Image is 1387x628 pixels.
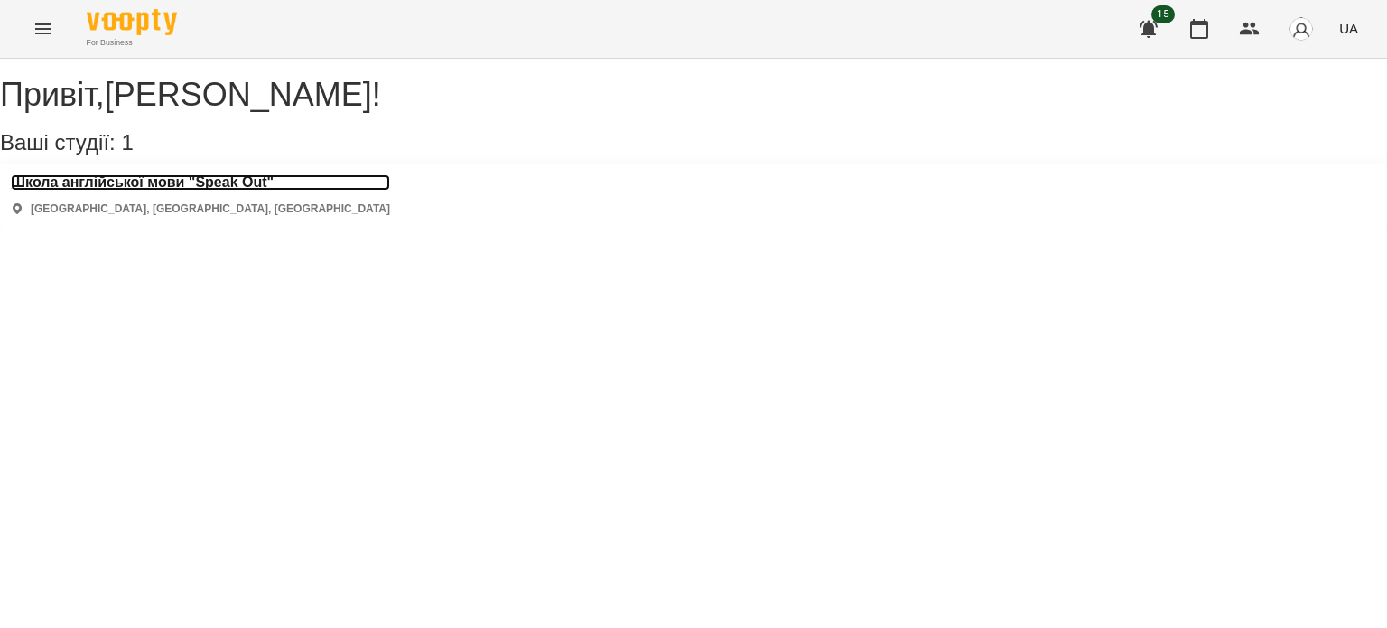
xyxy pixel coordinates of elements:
[1332,12,1365,45] button: UA
[11,174,390,191] a: Школа англійської мови "Speak Out"
[22,7,65,51] button: Menu
[1339,19,1358,38] span: UA
[87,9,177,35] img: Voopty Logo
[121,130,133,155] span: 1
[1151,5,1175,23] span: 15
[1289,16,1314,42] img: avatar_s.png
[31,202,390,217] p: [GEOGRAPHIC_DATA], [GEOGRAPHIC_DATA], [GEOGRAPHIC_DATA]
[87,37,177,49] span: For Business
